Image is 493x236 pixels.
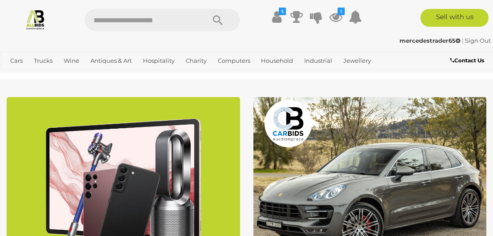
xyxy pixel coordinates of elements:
strong: mercedestrader65 [399,37,460,44]
a: Hospitality [139,53,178,68]
a: $ [270,9,284,25]
a: Household [257,53,297,68]
i: $ [279,8,286,15]
i: 3 [338,8,345,15]
a: Industrial [301,53,336,68]
span: | [462,37,464,44]
a: Sign Out [465,37,491,44]
a: mercedestrader65 [399,37,462,44]
a: Jewellery [340,53,375,68]
a: [GEOGRAPHIC_DATA] [64,68,134,83]
a: Computers [214,53,254,68]
a: Antiques & Art [87,53,135,68]
a: Charity [182,53,210,68]
a: Sell with us [420,9,489,27]
b: Contact Us [450,57,484,64]
a: Sports [35,68,60,83]
a: Trucks [30,53,56,68]
img: Allbids.com.au [25,9,46,30]
a: Wine [60,53,83,68]
a: Contact Us [450,56,486,65]
button: Search [196,9,240,31]
a: Office [7,68,31,83]
a: 3 [329,9,342,25]
a: Cars [7,53,26,68]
